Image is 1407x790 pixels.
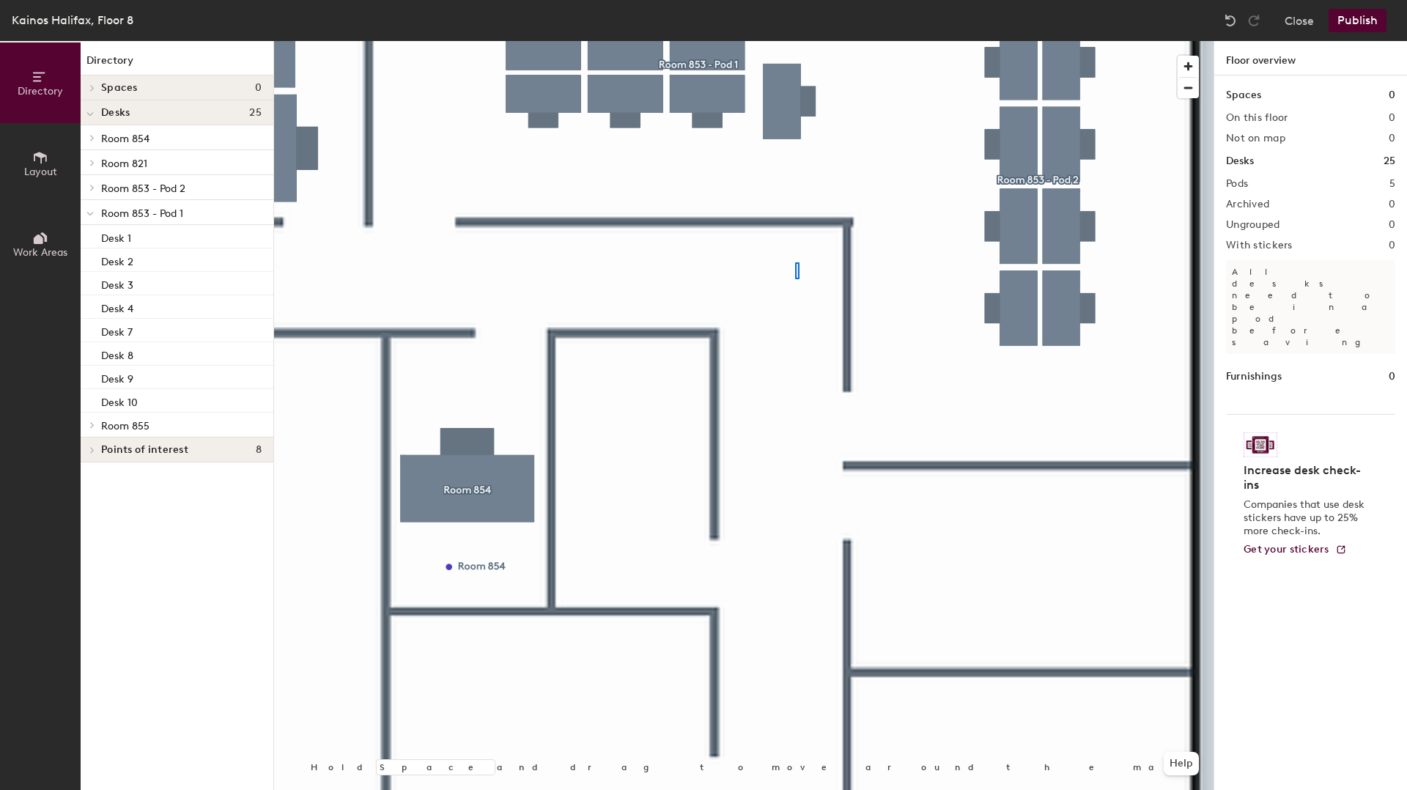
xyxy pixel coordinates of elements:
p: Desk 3 [101,275,133,292]
span: Room 853 - Pod 1 [101,207,183,220]
span: 25 [249,107,262,119]
h2: Pods [1226,178,1248,190]
p: Desk 1 [101,228,131,245]
button: Help [1164,752,1199,775]
p: Desk 7 [101,322,133,339]
h1: Spaces [1226,87,1261,103]
h2: 0 [1389,240,1395,251]
span: Layout [24,166,57,178]
span: Get your stickers [1244,543,1329,555]
span: Room 821 [101,158,147,170]
h1: 0 [1389,369,1395,385]
p: Desk 4 [101,298,133,315]
h2: 0 [1389,112,1395,124]
h2: On this floor [1226,112,1288,124]
h2: Archived [1226,199,1269,210]
span: 0 [255,82,262,94]
span: Spaces [101,82,138,94]
button: Close [1285,9,1314,32]
h2: Not on map [1226,133,1285,144]
p: Desk 9 [101,369,133,385]
h1: 0 [1389,87,1395,103]
p: Companies that use desk stickers have up to 25% more check-ins. [1244,498,1369,538]
h2: Ungrouped [1226,219,1280,231]
span: Points of interest [101,444,188,456]
span: Desks [101,107,130,119]
h2: 0 [1389,199,1395,210]
span: 8 [256,444,262,456]
h1: Desks [1226,153,1254,169]
h2: 0 [1389,219,1395,231]
h4: Increase desk check-ins [1244,463,1369,492]
h2: 0 [1389,133,1395,144]
p: Desk 2 [101,251,133,268]
img: Sticker logo [1244,432,1277,457]
span: Work Areas [13,246,67,259]
div: Kainos Halifax, Floor 8 [12,11,133,29]
h1: Directory [81,53,273,75]
h2: 5 [1389,178,1395,190]
img: Redo [1247,13,1261,28]
span: Room 855 [101,420,149,432]
p: Desk 10 [101,392,138,409]
button: Publish [1329,9,1386,32]
span: Directory [18,85,63,97]
h2: With stickers [1226,240,1293,251]
a: Get your stickers [1244,544,1347,556]
p: Desk 8 [101,345,133,362]
img: Undo [1223,13,1238,28]
span: Room 853 - Pod 2 [101,182,185,195]
h1: 25 [1384,153,1395,169]
h1: Floor overview [1214,41,1407,75]
p: All desks need to be in a pod before saving [1226,260,1395,354]
h1: Furnishings [1226,369,1282,385]
span: Room 854 [101,133,149,145]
